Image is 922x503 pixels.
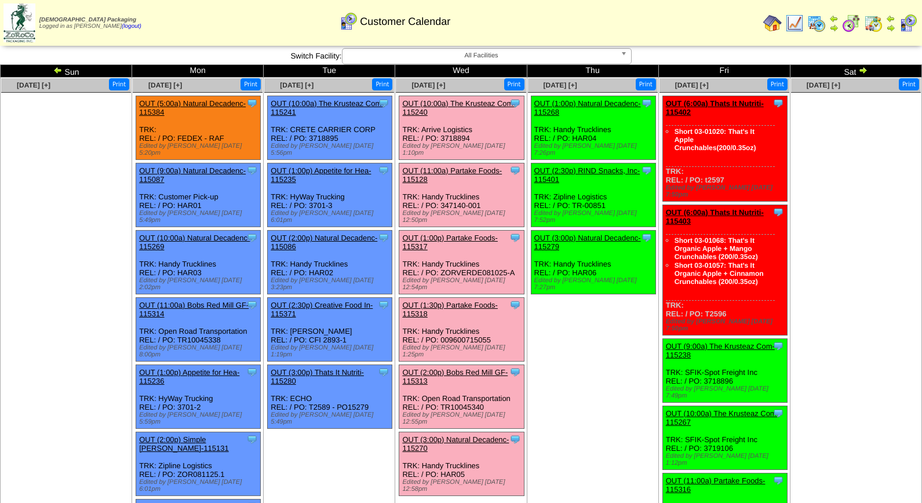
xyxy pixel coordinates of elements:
a: OUT (6:00a) Thats It Nutriti-115403 [666,208,764,225]
button: Print [767,78,788,90]
td: Sun [1,65,132,78]
div: Edited by [PERSON_NAME] [DATE] 7:49pm [666,385,787,399]
a: OUT (1:00p) Appetite for Hea-115235 [271,166,371,184]
img: arrowleft.gif [886,14,895,23]
div: TRK: SFIK-Spot Freight Inc REL: / PO: 3718896 [662,339,787,403]
a: OUT (10:00a) Natural Decadenc-115269 [139,234,250,251]
div: TRK: CRETE CARRIER CORP REL: / PO: 3718895 [268,96,392,160]
img: Tooltip [246,366,258,378]
img: Tooltip [772,407,784,419]
img: arrowright.gif [858,65,868,75]
div: TRK: Handy Trucklines REL: / PO: HAR04 [531,96,655,160]
img: Tooltip [246,232,258,243]
span: All Facilities [347,49,616,63]
a: OUT (1:00p) Appetite for Hea-115236 [139,368,239,385]
a: [DATE] [+] [280,81,314,89]
a: OUT (11:00a) Bobs Red Mill GF-115314 [139,301,249,318]
img: arrowright.gif [829,23,839,32]
img: Tooltip [509,165,521,176]
td: Thu [527,65,658,78]
a: OUT (10:00a) The Krusteaz Com-115240 [402,99,515,116]
img: Tooltip [641,232,653,243]
div: Edited by [PERSON_NAME] [DATE] 1:19pm [271,344,392,358]
div: TRK: Zipline Logistics REL: / PO: ZOR081125.1 [136,432,261,496]
div: TRK: Handy Trucklines REL: / PO: HAR06 [531,231,655,294]
span: Logged in as [PERSON_NAME] [39,17,141,30]
td: Wed [395,65,527,78]
div: Edited by [PERSON_NAME] [DATE] 2:02pm [139,277,260,291]
a: OUT (10:00a) The Krusteaz Com-115241 [271,99,384,116]
div: TRK: Open Road Transportation REL: / PO: TR10045338 [136,298,261,362]
div: Edited by [PERSON_NAME] [DATE] 3:23pm [271,277,392,291]
div: TRK: REL: / PO: FEDEX - RAF [136,96,261,160]
span: [DATE] [+] [675,81,709,89]
a: [DATE] [+] [544,81,577,89]
img: Tooltip [772,97,784,109]
img: Tooltip [509,366,521,378]
a: (logout) [122,23,141,30]
img: Tooltip [641,97,653,109]
a: OUT (3:00p) Thats It Nutriti-115280 [271,368,364,385]
a: OUT (11:00a) Partake Foods-115128 [402,166,502,184]
div: TRK: Handy Trucklines REL: / PO: HAR03 [136,231,261,294]
a: Short 03-01068: That's It Organic Apple + Mango Crunchables (200/0.35oz) [675,236,758,261]
a: OUT (9:00a) Natural Decadenc-115087 [139,166,246,184]
img: arrowleft.gif [53,65,63,75]
img: Tooltip [246,299,258,311]
img: home.gif [763,14,782,32]
a: OUT (5:00a) Natural Decadenc-115384 [139,99,246,116]
button: Print [240,78,261,90]
img: Tooltip [378,97,389,109]
a: OUT (1:30p) Partake Foods-115318 [402,301,498,318]
td: Sat [790,65,921,78]
a: [DATE] [+] [807,81,840,89]
div: Edited by [PERSON_NAME] [DATE] 12:50pm [402,210,523,224]
td: Tue [264,65,395,78]
img: calendarcustomer.gif [899,14,917,32]
div: Edited by [PERSON_NAME] [DATE] 5:49pm [139,210,260,224]
a: OUT (2:00p) Bobs Red Mill GF-115313 [402,368,508,385]
button: Print [899,78,919,90]
button: Print [504,78,524,90]
a: OUT (2:00p) Simple [PERSON_NAME]-115131 [139,435,229,453]
a: OUT (1:00p) Natural Decadenc-115268 [534,99,641,116]
img: Tooltip [772,206,784,218]
div: Edited by [PERSON_NAME] [DATE] 1:10pm [402,143,523,156]
div: Edited by [PERSON_NAME] [DATE] 7:26pm [534,143,655,156]
span: [DATE] [+] [148,81,182,89]
div: TRK: Handy Trucklines REL: / PO: ZORVERDE081025-A [399,231,524,294]
div: Edited by [PERSON_NAME] [DATE] 6:01pm [271,210,392,224]
div: Edited by [PERSON_NAME] [DATE] 7:52pm [534,210,655,224]
div: Edited by [PERSON_NAME] [DATE] 7:27pm [534,277,655,291]
img: Tooltip [641,165,653,176]
a: OUT (1:00p) Partake Foods-115317 [402,234,498,251]
div: Edited by [PERSON_NAME] [DATE] 5:49pm [271,411,392,425]
button: Print [636,78,656,90]
img: Tooltip [378,299,389,311]
a: OUT (11:00a) Partake Foods-115316 [666,476,766,494]
div: TRK: REL: / PO: T2596 [662,205,787,336]
img: arrowleft.gif [829,14,839,23]
div: Edited by [PERSON_NAME] [DATE] 1:25pm [402,344,523,358]
span: [DATE] [+] [411,81,445,89]
div: TRK: Handy Trucklines REL: / PO: 347140-001 [399,163,524,227]
div: TRK: Handy Trucklines REL: / PO: HAR02 [268,231,392,294]
div: Edited by [PERSON_NAME] [DATE] 7:50pm [666,318,787,332]
a: Short 03-01057: That's It Organic Apple + Cinnamon Crunchables (200/0.35oz) [675,261,764,286]
img: zoroco-logo-small.webp [3,3,35,42]
span: Customer Calendar [360,16,450,28]
div: Edited by [PERSON_NAME] [DATE] 12:55pm [402,411,523,425]
a: OUT (3:00p) Natural Decadenc-115270 [402,435,509,453]
img: line_graph.gif [785,14,804,32]
img: Tooltip [772,340,784,352]
div: Edited by [PERSON_NAME] [DATE] 1:12pm [666,453,787,466]
img: Tooltip [378,165,389,176]
div: Edited by [PERSON_NAME] [DATE] 12:54pm [402,277,523,291]
div: Edited by [PERSON_NAME] [DATE] 5:59pm [139,411,260,425]
img: Tooltip [246,165,258,176]
a: [DATE] [+] [17,81,50,89]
